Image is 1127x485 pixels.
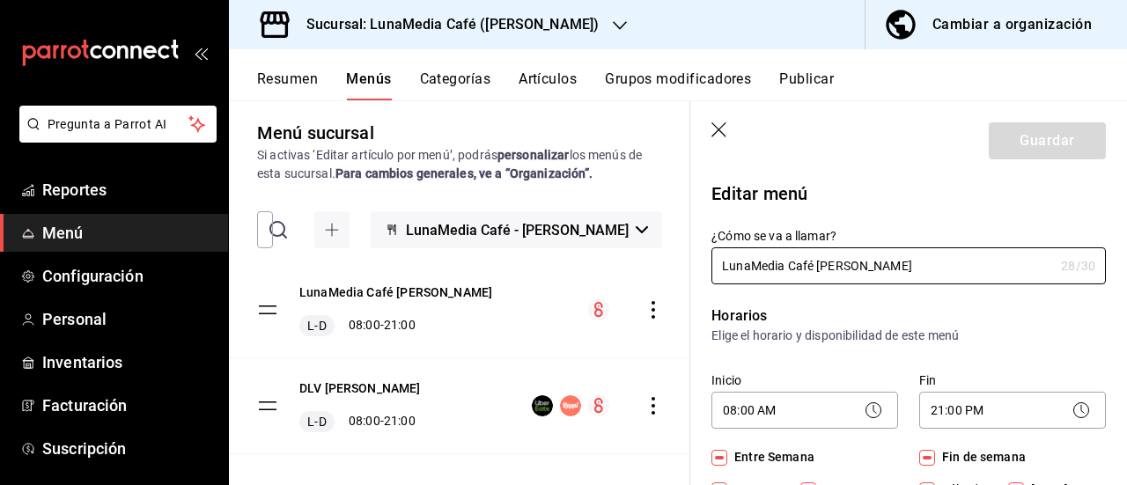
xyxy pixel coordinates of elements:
span: L-D [304,413,329,430]
a: Pregunta a Parrot AI [12,128,217,146]
button: LunaMedia Café [PERSON_NAME] [299,283,492,301]
label: ¿Cómo se va a llamar? [711,230,1106,242]
span: L-D [304,317,329,334]
button: Artículos [519,70,577,100]
p: Editar menú [711,180,1106,207]
button: drag [257,299,278,320]
p: Elige el horario y disponibilidad de este menú [711,327,1106,344]
button: Categorías [420,70,491,100]
button: drag [257,395,278,416]
span: Reportes [42,178,214,202]
button: Pregunta a Parrot AI [19,106,217,143]
span: Facturación [42,393,214,417]
button: actions [645,301,662,319]
button: DLV [PERSON_NAME] [299,379,421,397]
span: Personal [42,307,214,331]
span: Menú [42,221,214,245]
strong: personalizar [497,148,570,162]
div: 08:00 - 21:00 [299,411,421,432]
span: Entre Semana [727,448,814,467]
table: menu-maker-table [229,262,690,454]
p: Horarios [711,305,1106,327]
div: 08:00 AM [711,392,898,429]
div: Menú sucursal [257,120,374,146]
span: Suscripción [42,437,214,460]
button: Grupos modificadores [605,70,751,100]
button: Publicar [779,70,834,100]
strong: Para cambios generales, ve a “Organización”. [335,166,593,180]
input: Buscar menú [294,212,305,247]
h3: Sucursal: LunaMedia Café ([PERSON_NAME]) [292,14,599,35]
label: Inicio [711,374,898,386]
button: Resumen [257,70,318,100]
button: open_drawer_menu [194,46,208,60]
div: 21:00 PM [919,392,1106,429]
span: LunaMedia Café - [PERSON_NAME] [406,222,629,239]
span: Fin de semana [935,448,1026,467]
div: 08:00 - 21:00 [299,315,492,336]
span: Configuración [42,264,214,288]
div: Cambiar a organización [932,12,1092,37]
label: Fin [919,374,1106,386]
span: Pregunta a Parrot AI [48,115,189,134]
div: navigation tabs [257,70,1127,100]
button: actions [645,397,662,415]
button: LunaMedia Café - [PERSON_NAME] [371,211,662,248]
button: Menús [346,70,391,100]
div: Si activas ‘Editar artículo por menú’, podrás los menús de esta sucursal. [257,146,662,183]
span: Inventarios [42,350,214,374]
div: 28 /30 [1061,257,1095,275]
